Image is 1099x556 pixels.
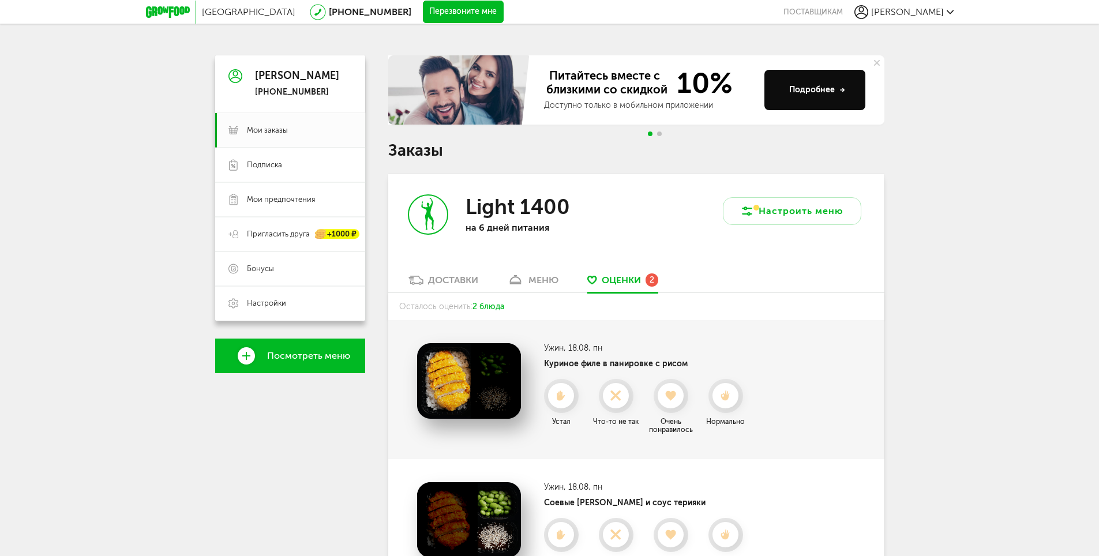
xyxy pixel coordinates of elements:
[202,6,295,17] span: [GEOGRAPHIC_DATA]
[388,293,884,320] div: Осталось оценить:
[247,264,274,274] span: Бонусы
[267,351,350,361] span: Посмотреть меню
[329,6,411,17] a: [PHONE_NUMBER]
[564,343,602,353] span: , 18.08, пн
[388,143,884,158] h1: Заказы
[316,230,359,239] div: +1000 ₽
[544,69,670,97] span: Питайтесь вместе с близкими со скидкой
[544,343,752,353] h3: Ужин
[582,274,664,292] a: Оценки 2
[648,132,652,136] span: Go to slide 1
[764,70,865,110] button: Подробнее
[466,222,616,233] p: на 6 дней питания
[215,182,365,217] a: Мои предпочтения
[645,418,697,434] div: Очень понравилось
[871,6,944,17] span: [PERSON_NAME]
[472,302,504,311] span: 2 блюда
[215,251,365,286] a: Бонусы
[247,160,282,170] span: Подписка
[700,418,752,426] div: Нормально
[417,343,521,419] img: Куриное филе в панировке с рисом
[535,418,587,426] div: Устал
[215,217,365,251] a: Пригласить друга +1000 ₽
[466,194,570,219] h3: Light 1400
[564,482,602,492] span: , 18.08, пн
[247,125,288,136] span: Мои заказы
[255,87,339,97] div: [PHONE_NUMBER]
[388,55,532,125] img: family-banner.579af9d.jpg
[215,148,365,182] a: Подписка
[247,298,286,309] span: Настройки
[544,359,752,369] h4: Куриное филе в панировке с рисом
[247,229,310,239] span: Пригласить друга
[403,274,484,292] a: Доставки
[646,273,658,286] div: 2
[670,69,733,97] span: 10%
[428,275,478,285] div: Доставки
[544,482,752,492] h3: Ужин
[528,275,558,285] div: меню
[215,113,365,148] a: Мои заказы
[501,274,564,292] a: меню
[789,84,845,96] div: Подробнее
[215,339,365,373] a: Посмотреть меню
[247,194,315,205] span: Мои предпочтения
[255,70,339,82] div: [PERSON_NAME]
[544,498,752,508] h4: Соевые [PERSON_NAME] и соус терияки
[657,132,662,136] span: Go to slide 2
[423,1,504,24] button: Перезвоните мне
[602,275,641,285] span: Оценки
[590,418,642,426] div: Что-то не так
[544,100,755,111] div: Доступно только в мобильном приложении
[215,286,365,321] a: Настройки
[723,197,861,225] button: Настроить меню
